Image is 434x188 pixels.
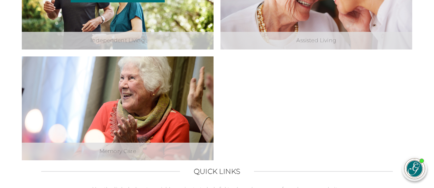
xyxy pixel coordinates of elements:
[22,143,214,160] div: Memory Care
[22,32,214,50] div: Independent Living
[405,159,425,179] img: avatar
[220,32,412,50] div: Assisted Living
[194,167,240,176] h2: Quick Links
[297,3,427,149] iframe: iframe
